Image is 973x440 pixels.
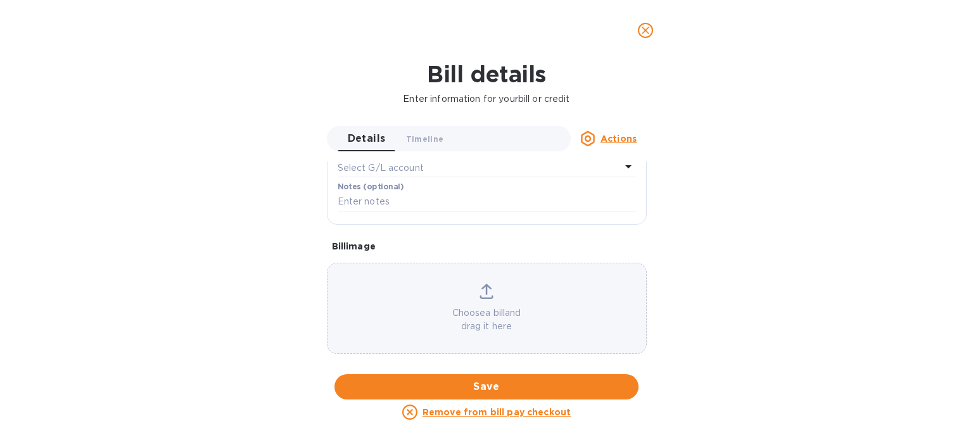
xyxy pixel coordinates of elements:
span: Timeline [406,132,444,146]
button: close [630,15,661,46]
label: Notes (optional) [338,184,404,191]
u: Remove from bill pay checkout [423,407,571,417]
p: Bill image [332,240,642,253]
input: Enter notes [338,192,636,211]
p: Enter information for your bill or credit [10,92,963,106]
u: Actions [601,134,637,144]
p: Select G/L account [338,161,424,175]
p: Choose a bill and drag it here [328,306,646,333]
button: Save [334,374,639,399]
h1: Bill details [10,61,963,87]
span: Save [345,379,628,394]
span: Details [348,130,386,148]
